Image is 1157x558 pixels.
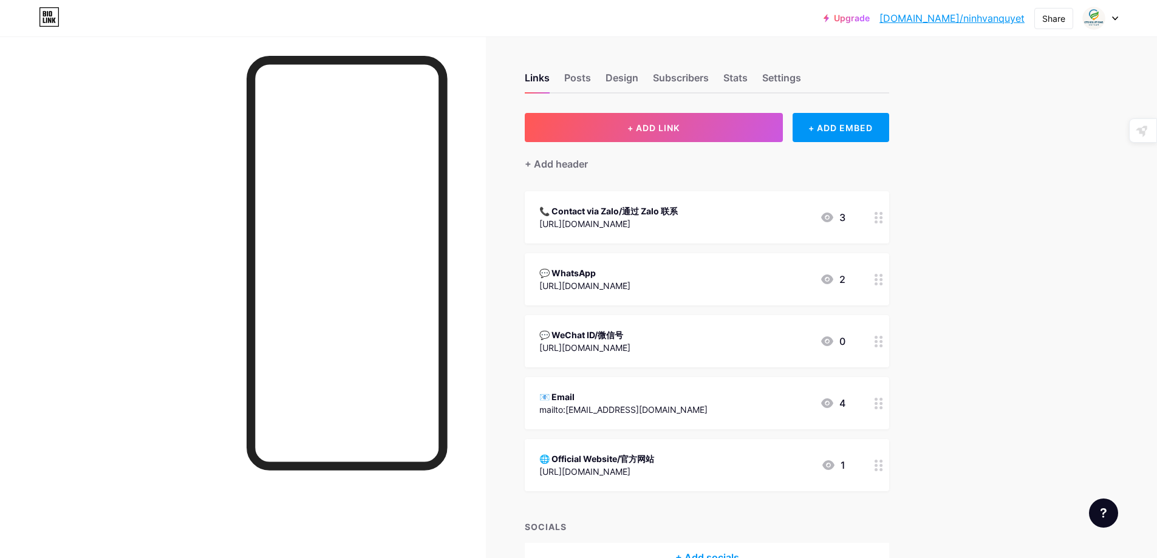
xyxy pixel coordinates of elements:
[564,70,591,92] div: Posts
[1042,12,1065,25] div: Share
[539,341,630,354] div: [URL][DOMAIN_NAME]
[627,123,680,133] span: + ADD LINK
[821,458,845,472] div: 1
[539,205,678,217] div: 📞 Contact via Zalo/通过 Zalo 联系
[762,70,801,92] div: Settings
[723,70,748,92] div: Stats
[824,13,870,23] a: Upgrade
[820,210,845,225] div: 3
[793,113,889,142] div: + ADD EMBED
[525,70,550,92] div: Links
[539,217,678,230] div: [URL][DOMAIN_NAME]
[879,11,1025,26] a: [DOMAIN_NAME]/ninhvanquyet
[820,272,845,287] div: 2
[539,267,630,279] div: 💬 WhatsApp
[525,113,783,142] button: + ADD LINK
[539,390,708,403] div: 📧 Email
[539,452,654,465] div: 🌐 Official Website/官方网站
[539,403,708,416] div: mailto:[EMAIL_ADDRESS][DOMAIN_NAME]
[539,328,630,341] div: 💬 WeChat ID/微信号
[820,396,845,410] div: 4
[1082,7,1105,30] img: ninhvanquyet
[525,520,889,533] div: SOCIALS
[820,334,845,349] div: 0
[606,70,638,92] div: Design
[539,279,630,292] div: [URL][DOMAIN_NAME]
[653,70,709,92] div: Subscribers
[539,465,654,478] div: [URL][DOMAIN_NAME]
[525,157,588,171] div: + Add header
